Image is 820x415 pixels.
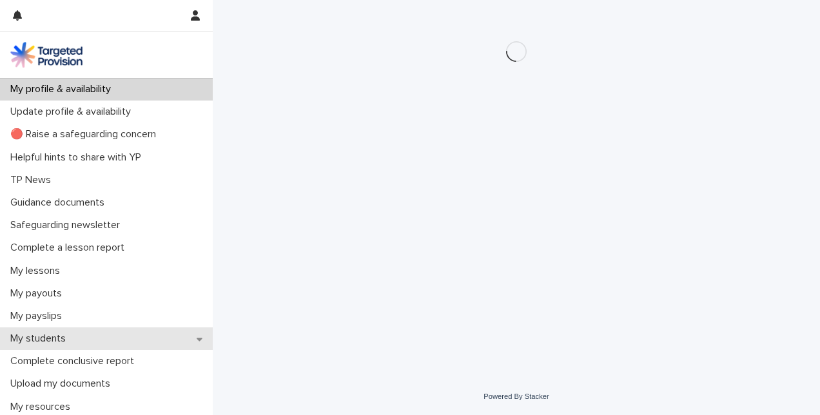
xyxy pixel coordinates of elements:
a: Powered By Stacker [483,392,549,400]
p: Guidance documents [5,197,115,209]
p: Safeguarding newsletter [5,219,130,231]
p: Helpful hints to share with YP [5,151,151,164]
p: Complete a lesson report [5,242,135,254]
img: M5nRWzHhSzIhMunXDL62 [10,42,83,68]
p: My profile & availability [5,83,121,95]
p: Update profile & availability [5,106,141,118]
p: My payslips [5,310,72,322]
p: TP News [5,174,61,186]
p: My resources [5,401,81,413]
p: Complete conclusive report [5,355,144,367]
p: Upload my documents [5,378,121,390]
p: My lessons [5,265,70,277]
p: My payouts [5,287,72,300]
p: 🔴 Raise a safeguarding concern [5,128,166,140]
p: My students [5,333,76,345]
